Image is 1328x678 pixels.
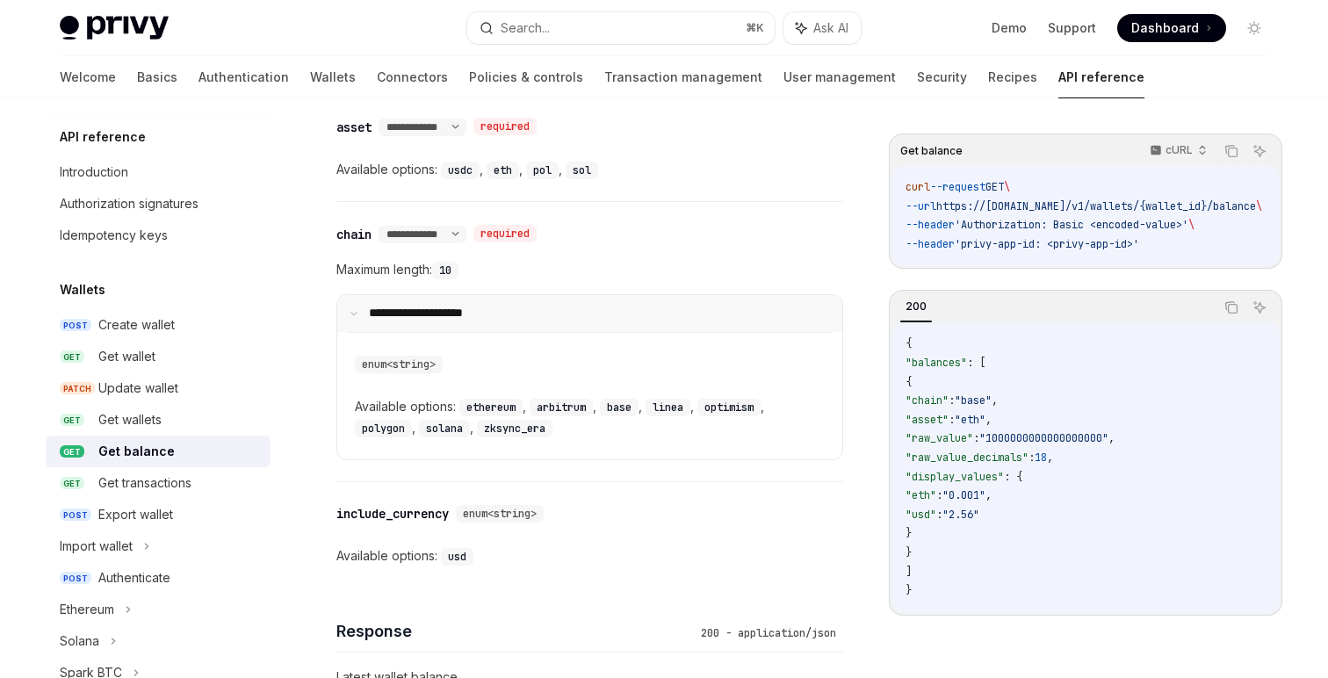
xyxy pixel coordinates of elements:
span: { [906,375,912,389]
span: } [906,526,912,540]
span: 'Authorization: Basic <encoded-value>' [955,218,1188,232]
div: Solana [60,631,99,652]
button: Copy the contents from the code block [1220,296,1243,319]
span: --header [906,237,955,251]
span: 18 [1035,451,1047,465]
button: Ask AI [1248,140,1271,162]
div: Get wallets [98,409,162,430]
span: ] [906,565,912,579]
code: usd [441,548,473,566]
div: , [697,396,768,417]
a: GETGet wallet [46,341,271,372]
span: "eth" [955,413,985,427]
a: Welcome [60,56,116,98]
span: GET [60,477,84,490]
button: Ask AI [1248,296,1271,319]
span: PATCH [60,382,95,395]
div: , [419,417,477,438]
a: API reference [1058,56,1144,98]
code: linea [646,399,690,416]
span: ⌘ K [746,21,764,35]
div: Idempotency keys [60,225,168,246]
div: asset [336,119,372,136]
a: POSTAuthenticate [46,562,271,594]
code: base [600,399,639,416]
a: Policies & controls [469,56,583,98]
div: Update wallet [98,378,178,399]
span: , [1047,451,1053,465]
span: GET [60,414,84,427]
span: POST [60,508,91,522]
h5: API reference [60,126,146,148]
h5: Wallets [60,279,105,300]
a: Wallets [310,56,356,98]
div: 200 [900,296,932,317]
div: Ethereum [60,599,114,620]
span: \ [1256,199,1262,213]
code: ethereum [459,399,523,416]
a: User management [783,56,896,98]
span: } [906,583,912,597]
span: --url [906,199,936,213]
button: Ask AI [783,12,861,44]
span: : [973,431,979,445]
div: 200 - application/json [694,624,843,642]
a: Security [917,56,967,98]
a: Authentication [198,56,289,98]
span: "1000000000000000000" [979,431,1108,445]
span: Get balance [900,144,963,158]
div: , [487,159,526,180]
span: curl [906,180,930,194]
h4: Response [336,619,694,643]
div: Export wallet [98,504,173,525]
code: zksync_era [477,420,552,437]
span: { [906,336,912,350]
span: : [936,488,942,502]
a: POSTExport wallet [46,499,271,530]
span: : [ [967,356,985,370]
button: Copy the contents from the code block [1220,140,1243,162]
code: 10 [432,262,458,279]
div: Import wallet [60,536,133,557]
div: Available options: [355,396,825,438]
span: enum<string> [463,507,537,521]
div: , [646,396,697,417]
div: Search... [501,18,550,39]
a: GETGet balance [46,436,271,467]
a: Demo [992,19,1027,37]
span: GET [60,350,84,364]
span: "2.56" [942,508,979,522]
span: "base" [955,393,992,408]
div: Maximum length: [336,259,843,280]
a: Basics [137,56,177,98]
span: Dashboard [1131,19,1199,37]
a: Connectors [377,56,448,98]
div: required [473,118,537,135]
span: POST [60,572,91,585]
span: "asset" [906,413,949,427]
a: GETGet transactions [46,467,271,499]
span: "0.001" [942,488,985,502]
a: Transaction management [604,56,762,98]
div: required [473,225,537,242]
span: --header [906,218,955,232]
span: "eth" [906,488,936,502]
a: Introduction [46,156,271,188]
code: usdc [441,162,480,179]
code: solana [419,420,470,437]
div: , [530,396,600,417]
span: enum<string> [362,357,436,371]
div: Introduction [60,162,128,183]
span: : [936,508,942,522]
span: , [985,488,992,502]
div: Available options: [336,159,843,180]
span: "display_values" [906,470,1004,484]
div: Get transactions [98,472,191,494]
code: arbitrum [530,399,593,416]
div: , [459,396,530,417]
span: , [992,393,998,408]
span: GET [985,180,1004,194]
a: GETGet wallets [46,404,271,436]
div: Get wallet [98,346,155,367]
span: "usd" [906,508,936,522]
